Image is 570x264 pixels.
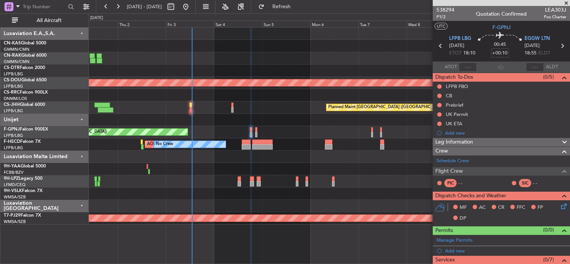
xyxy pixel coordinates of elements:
[449,50,461,57] span: ETOT
[70,21,118,27] div: Wed 1
[4,103,20,107] span: CS-JHH
[519,179,531,187] div: SIC
[435,23,448,29] button: UTC
[4,90,48,95] a: CS-RRCFalcon 900LX
[4,84,23,89] a: LFPB/LBG
[446,102,463,108] div: Prebrief
[4,41,46,45] a: CN-KASGlobal 5000
[458,180,475,186] div: - -
[8,15,81,26] button: All Aircraft
[4,213,21,218] span: T7-PJ29
[266,4,297,9] span: Refresh
[4,133,23,138] a: LFPB/LBG
[517,204,525,211] span: FFC
[460,215,466,222] span: DP
[4,78,21,82] span: CS-DOU
[156,139,173,150] div: No Crew
[4,219,26,224] a: WMSA/SZB
[166,21,214,27] div: Fri 3
[214,21,262,27] div: Sat 4
[4,66,45,70] a: CS-DTRFalcon 2000
[445,248,566,254] div: Add new
[498,204,504,211] span: CR
[543,73,554,81] span: (0/5)
[435,192,506,200] span: Dispatch Checks and Weather
[358,21,407,27] div: Tue 7
[446,83,468,89] div: LFPB FBO
[524,35,550,43] span: EGGW LTN
[446,92,452,99] div: CB
[449,35,471,43] span: LFPB LBG
[479,204,486,211] span: AC
[4,189,22,193] span: 9H-VSLK
[4,145,23,151] a: LFPB/LBG
[4,53,21,58] span: CN-RAK
[4,127,20,132] span: F-GPNJ
[4,108,23,114] a: LFPB/LBG
[4,78,47,82] a: CS-DOUGlobal 6500
[435,167,463,176] span: Flight Crew
[4,96,27,101] a: DNMM/LOS
[255,1,300,13] button: Refresh
[435,226,453,235] span: Permits
[446,111,468,117] div: UK Permit
[4,103,45,107] a: CS-JHHGlobal 6000
[436,6,454,14] span: 538294
[435,73,473,82] span: Dispatch To-Dos
[4,127,48,132] a: F-GPNJFalcon 900EX
[4,139,20,144] span: F-HECD
[533,180,550,186] div: - -
[436,237,473,244] a: Manage Permits
[436,157,469,165] a: Schedule Crew
[445,130,566,136] div: Add new
[90,15,103,21] div: [DATE]
[524,50,536,57] span: 18:55
[4,170,24,175] a: FCBB/BZV
[463,50,475,57] span: 18:10
[4,90,20,95] span: CS-RRC
[262,21,310,27] div: Sun 5
[4,176,19,181] span: 9H-LPZ
[4,182,25,188] a: LFMD/CEQ
[435,147,448,155] span: Crew
[147,139,225,150] div: AOG Maint Paris ([GEOGRAPHIC_DATA])
[492,23,511,31] span: F-GPNJ
[435,138,473,147] span: Leg Information
[4,71,23,77] a: LFPB/LBG
[19,18,79,23] span: All Aircraft
[4,176,43,181] a: 9H-LPZLegacy 500
[449,42,464,50] span: [DATE]
[4,164,21,169] span: 9H-YAA
[476,10,527,18] div: Quotation Confirmed
[118,21,166,27] div: Thu 2
[328,102,446,113] div: Planned Maint [GEOGRAPHIC_DATA] ([GEOGRAPHIC_DATA])
[4,59,29,65] a: GMMN/CMN
[407,21,455,27] div: Wed 8
[127,3,162,10] span: [DATE] - [DATE]
[524,42,540,50] span: [DATE]
[4,189,43,193] a: 9H-VSLKFalcon 7X
[494,41,506,48] span: 00:45
[4,66,20,70] span: CS-DTR
[544,14,566,20] span: Pos Charter
[459,63,477,72] input: --:--
[4,194,26,200] a: WMSA/SZB
[546,63,558,71] span: ALDT
[543,226,554,234] span: (0/0)
[543,256,554,264] span: (0/7)
[4,139,41,144] a: F-HECDFalcon 7X
[4,213,41,218] a: T7-PJ29Falcon 7X
[4,164,46,169] a: 9H-YAAGlobal 5000
[445,63,457,71] span: ATOT
[538,204,543,211] span: FP
[460,204,467,211] span: MF
[436,14,454,20] span: P1/2
[310,21,358,27] div: Mon 6
[23,1,66,12] input: Trip Number
[446,120,462,127] div: UK ETA
[538,50,550,57] span: ELDT
[4,41,21,45] span: CN-KAS
[4,53,47,58] a: CN-RAKGlobal 6000
[544,6,566,14] span: LEA303J
[4,47,29,52] a: GMMN/CMN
